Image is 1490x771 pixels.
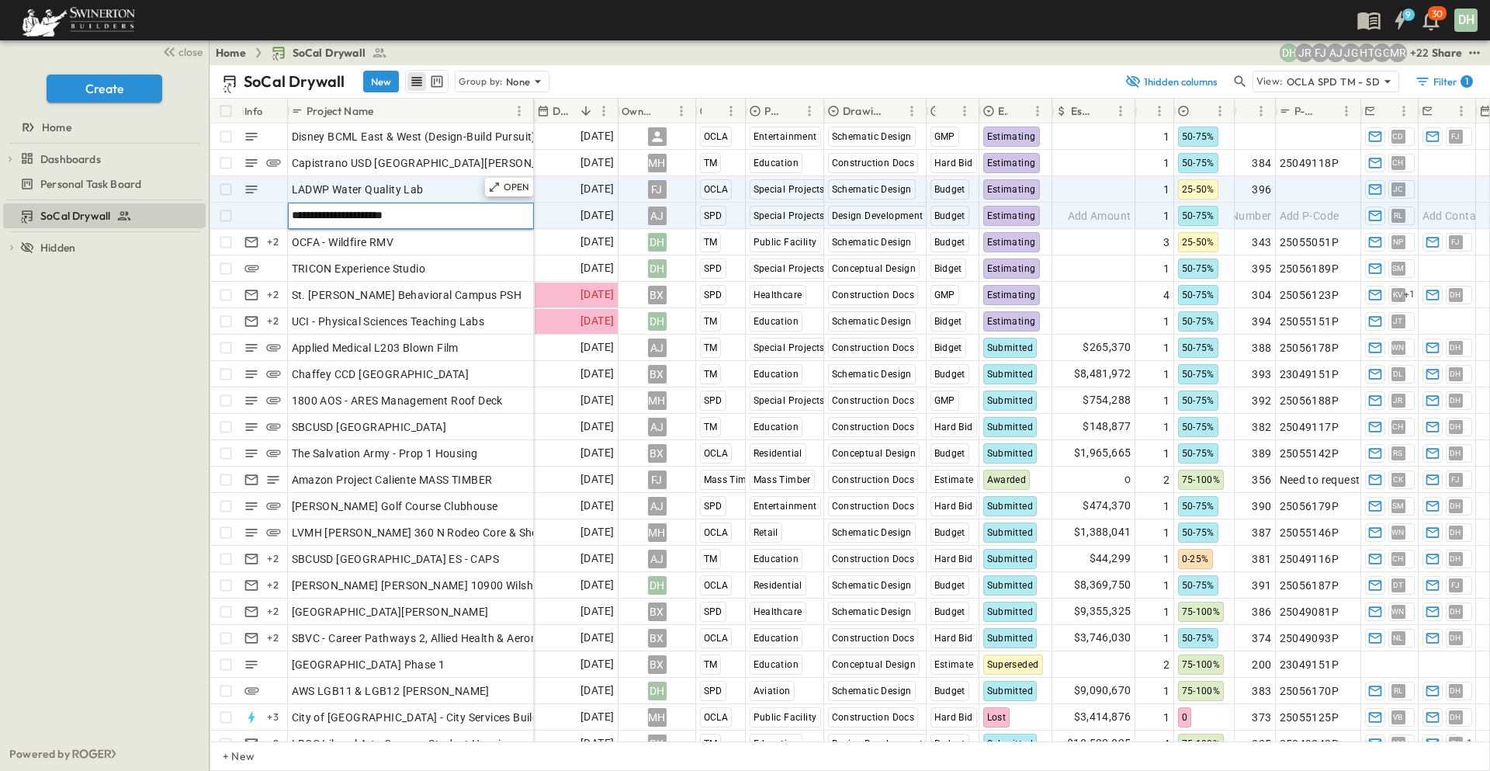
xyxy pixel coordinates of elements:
button: test [1465,43,1484,62]
span: OCLA [704,448,729,459]
span: 50-75% [1182,263,1215,274]
span: TM [704,237,718,248]
button: 1hidden columns [1116,71,1228,92]
span: St. [PERSON_NAME] Behavioral Campus PSH [292,287,522,303]
span: SPD [704,395,722,406]
button: Sort [1094,102,1111,120]
span: LADWP Water Quality Lab [292,182,424,197]
span: TM [704,316,718,327]
span: $1,965,665 [1074,444,1131,462]
button: Sort [783,102,800,120]
span: 50-75% [1182,448,1215,459]
a: SoCal Drywall [3,205,203,227]
span: Mass Timber [754,474,811,485]
span: 4 [1163,287,1169,303]
span: Construction Docs [832,290,915,300]
span: 25055151P [1280,314,1339,329]
span: close [178,44,203,60]
span: [DATE] [580,127,614,145]
button: Filter1 [1409,71,1478,92]
span: [DATE] [580,286,614,304]
span: TM [704,342,718,353]
span: 50-75% [1182,422,1215,432]
span: Need to request [1280,472,1360,488]
span: Schematic Design [832,316,912,327]
span: Estimating [987,184,1036,195]
div: MH [648,154,667,172]
div: BX [648,365,667,384]
div: BX [648,286,667,304]
span: 2 [1163,472,1169,488]
span: SoCal Drywall [40,208,110,224]
div: BX [648,444,667,463]
span: GMP [934,131,955,142]
span: Submitted [987,342,1034,353]
p: Group by: [459,74,503,89]
span: RS [1393,453,1403,453]
span: Special Projects [754,263,825,274]
div: Joshua Russell (joshua.russell@swinerton.com) [1295,43,1314,62]
span: FJ [1451,241,1461,242]
p: None [506,74,531,89]
button: Menu [800,102,819,120]
span: 390 [1252,498,1271,514]
img: 6c363589ada0b36f064d841b69d3a419a338230e66bb0a533688fa5cc3e9e735.png [19,4,138,36]
span: Education [754,316,799,327]
span: 50-75% [1182,316,1215,327]
span: 382 [1252,419,1271,435]
span: Construction Docs [832,158,915,168]
div: + 2 [264,286,282,304]
span: 25056123P [1280,287,1339,303]
button: Sort [1377,102,1395,120]
span: 25-50% [1182,237,1215,248]
span: 50-75% [1182,369,1215,380]
span: 25056178P [1280,340,1339,356]
nav: breadcrumbs [216,45,397,61]
button: Sort [885,102,903,120]
button: Menu [1395,102,1413,120]
span: [DATE] [580,444,614,462]
span: TRICON Experience Studio [292,261,426,276]
span: Schematic Design [832,184,912,195]
span: [DATE] [580,365,614,383]
a: Home [3,116,203,138]
span: Healthcare [754,290,802,300]
button: Sort [938,102,955,120]
span: 1 [1163,155,1169,171]
span: SPD [704,263,722,274]
button: New [363,71,399,92]
span: RL [1394,215,1403,216]
span: Special Projects [754,342,825,353]
span: Mass Timber Direct [704,474,790,485]
span: Dashboards [40,151,101,167]
span: DH [1450,426,1461,427]
p: Due Date [553,103,574,119]
span: Submitted [987,395,1034,406]
span: Estimate [934,474,974,485]
div: FJ [648,180,667,199]
span: $474,370 [1083,497,1131,515]
span: TM [704,369,718,380]
p: SoCal Drywall [244,71,345,92]
a: SoCal Drywall [271,45,387,61]
div: DH [648,312,667,331]
span: 75-100% [1182,474,1221,485]
span: 25055142P [1280,446,1339,461]
button: Menu [510,102,528,120]
span: 50-75% [1182,210,1215,221]
div: Jorge Garcia (jorgarcia@swinerton.com) [1342,43,1360,62]
div: AJ [648,497,667,516]
span: Estimating [987,210,1036,221]
span: 394 [1252,314,1271,329]
p: Drawing Status [843,103,882,119]
span: Estimating [987,158,1036,168]
span: 1 [1163,419,1169,435]
span: Special Projects [754,395,825,406]
span: $8,481,972 [1074,365,1131,383]
button: Menu [903,102,921,120]
span: 396 [1252,182,1271,197]
span: 25-50% [1182,184,1215,195]
span: [PERSON_NAME] Golf Course Clubhouse [292,498,498,514]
